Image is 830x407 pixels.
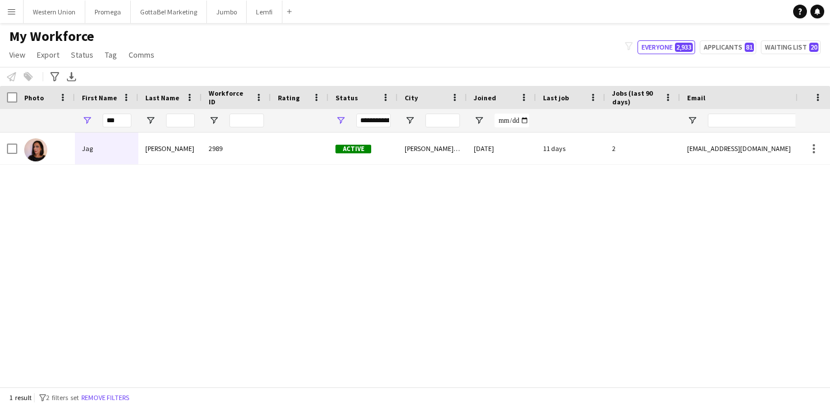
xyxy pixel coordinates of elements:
[543,93,569,102] span: Last job
[687,93,705,102] span: Email
[335,115,346,126] button: Open Filter Menu
[131,1,207,23] button: GottaBe! Marketing
[71,50,93,60] span: Status
[129,50,154,60] span: Comms
[124,47,159,62] a: Comms
[278,93,300,102] span: Rating
[495,114,529,127] input: Joined Filter Input
[745,43,754,52] span: 81
[700,40,756,54] button: Applicants81
[405,93,418,102] span: City
[687,115,697,126] button: Open Filter Menu
[335,145,371,153] span: Active
[809,43,818,52] span: 20
[66,47,98,62] a: Status
[405,115,415,126] button: Open Filter Menu
[247,1,282,23] button: Lemfi
[474,93,496,102] span: Joined
[675,43,693,52] span: 2,933
[85,1,131,23] button: Promega
[612,89,659,106] span: Jobs (last 90 days)
[24,93,44,102] span: Photo
[48,70,62,84] app-action-btn: Advanced filters
[5,47,30,62] a: View
[79,391,131,404] button: Remove filters
[138,133,202,164] div: [PERSON_NAME]
[145,93,179,102] span: Last Name
[467,133,536,164] div: [DATE]
[82,115,92,126] button: Open Filter Menu
[145,115,156,126] button: Open Filter Menu
[24,1,85,23] button: Western Union
[209,89,250,106] span: Workforce ID
[37,50,59,60] span: Export
[761,40,821,54] button: Waiting list20
[209,115,219,126] button: Open Filter Menu
[82,93,117,102] span: First Name
[166,114,195,127] input: Last Name Filter Input
[9,50,25,60] span: View
[105,50,117,60] span: Tag
[637,40,695,54] button: Everyone2,933
[425,114,460,127] input: City Filter Input
[398,133,467,164] div: [PERSON_NAME] Coldfield
[474,115,484,126] button: Open Filter Menu
[202,133,271,164] div: 2989
[75,133,138,164] div: Jag
[65,70,78,84] app-action-btn: Export XLSX
[46,393,79,402] span: 2 filters set
[100,47,122,62] a: Tag
[605,133,680,164] div: 2
[103,114,131,127] input: First Name Filter Input
[207,1,247,23] button: Jumbo
[9,28,94,45] span: My Workforce
[229,114,264,127] input: Workforce ID Filter Input
[536,133,605,164] div: 11 days
[32,47,64,62] a: Export
[335,93,358,102] span: Status
[24,138,47,161] img: Jag Lagah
